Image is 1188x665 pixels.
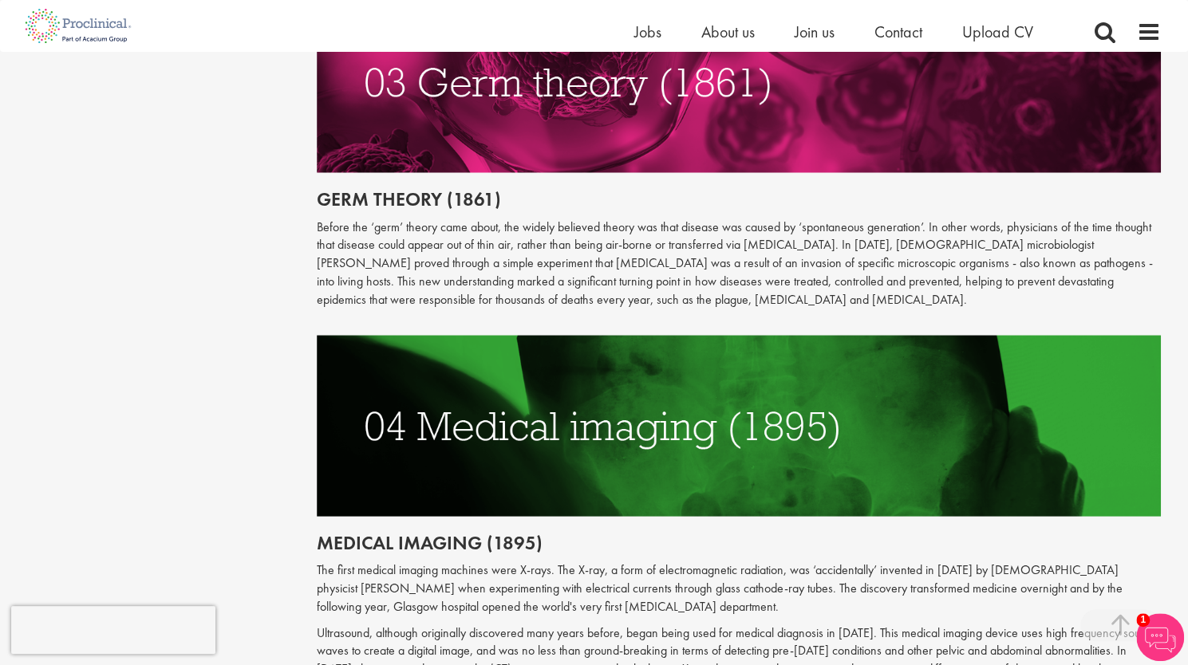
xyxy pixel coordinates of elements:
p: Before the ‘germ’ theory came about, the widely believed theory was that disease was caused by ‘s... [317,218,1161,309]
a: About us [701,22,755,42]
a: Jobs [634,22,661,42]
a: Contact [874,22,922,42]
p: The first medical imaging machines were X-rays. The X-ray, a form of electromagnetic radiation, w... [317,561,1161,616]
h2: Germ theory (1861) [317,188,1161,209]
a: Upload CV [962,22,1033,42]
img: Chatbot [1136,613,1184,661]
span: 1 [1136,613,1150,627]
a: Join us [795,22,835,42]
iframe: reCAPTCHA [11,606,215,654]
h2: Medical imaging (1895) [317,532,1161,553]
